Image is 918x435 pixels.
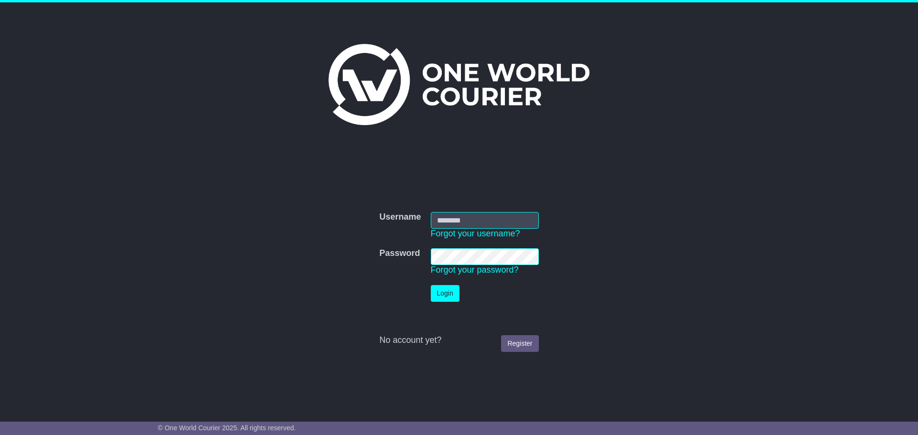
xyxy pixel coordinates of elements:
div: No account yet? [379,335,538,346]
img: One World [328,44,590,125]
label: Username [379,212,421,223]
a: Forgot your password? [431,265,519,275]
span: © One World Courier 2025. All rights reserved. [158,424,296,432]
a: Register [501,335,538,352]
label: Password [379,248,420,259]
a: Forgot your username? [431,229,520,238]
button: Login [431,285,459,302]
